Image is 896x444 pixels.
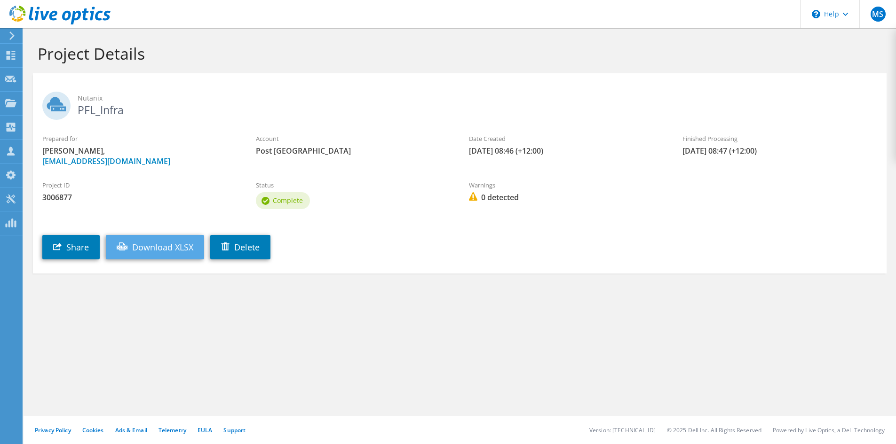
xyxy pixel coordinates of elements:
[42,146,237,166] span: [PERSON_NAME],
[35,426,71,434] a: Privacy Policy
[198,426,212,434] a: EULA
[223,426,246,434] a: Support
[78,93,877,103] span: Nutanix
[42,134,237,143] label: Prepared for
[210,235,270,259] a: Delete
[773,426,885,434] li: Powered by Live Optics, a Dell Technology
[812,10,820,18] svg: \n
[256,146,451,156] span: Post [GEOGRAPHIC_DATA]
[256,180,451,190] label: Status
[682,134,877,143] label: Finished Processing
[38,44,877,63] h1: Project Details
[42,156,170,166] a: [EMAIL_ADDRESS][DOMAIN_NAME]
[42,235,100,259] a: Share
[273,196,303,205] span: Complete
[667,426,761,434] li: © 2025 Dell Inc. All Rights Reserved
[469,180,664,190] label: Warnings
[871,7,886,22] span: MS
[469,146,664,156] span: [DATE] 08:46 (+12:00)
[682,146,877,156] span: [DATE] 08:47 (+12:00)
[159,426,186,434] a: Telemetry
[42,180,237,190] label: Project ID
[256,134,451,143] label: Account
[42,192,237,203] span: 3006877
[589,426,656,434] li: Version: [TECHNICAL_ID]
[42,92,877,115] h2: PFL_Infra
[469,192,664,203] span: 0 detected
[82,426,104,434] a: Cookies
[469,134,664,143] label: Date Created
[106,235,204,259] a: Download XLSX
[115,426,147,434] a: Ads & Email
